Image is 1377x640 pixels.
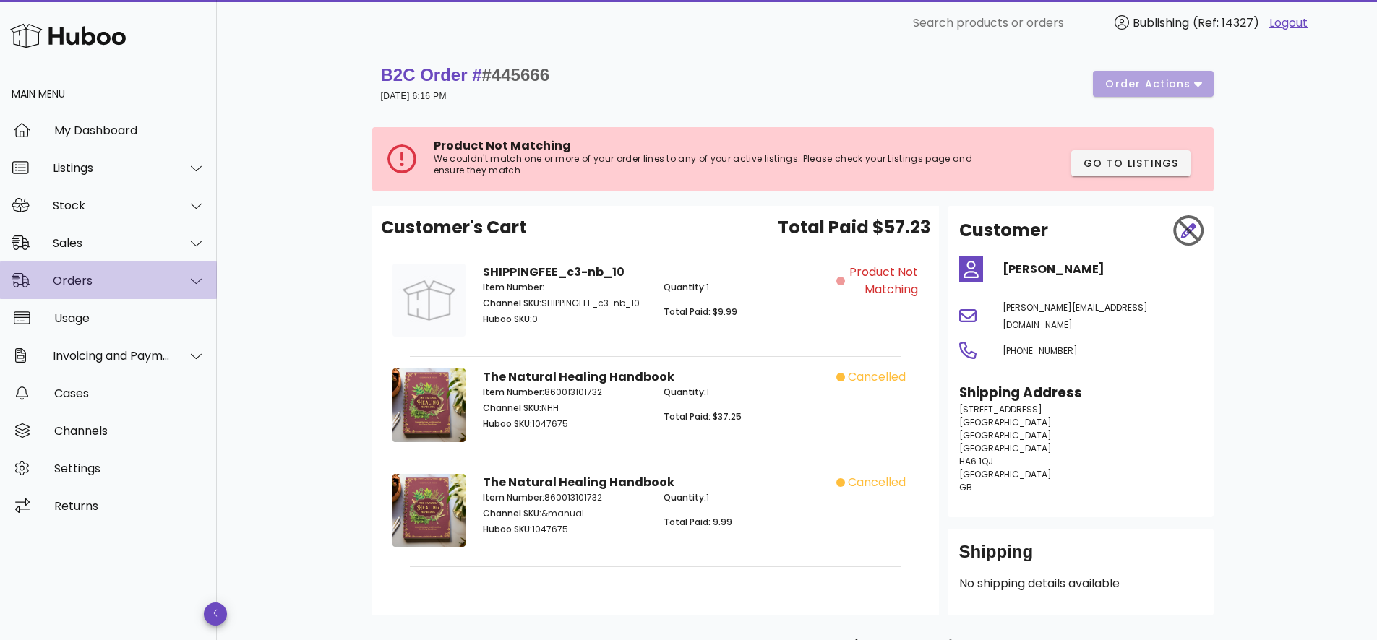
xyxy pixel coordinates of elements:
[483,281,544,293] span: Item Number:
[53,161,171,175] div: Listings
[483,313,647,326] p: 0
[959,442,1052,454] span: [GEOGRAPHIC_DATA]
[664,491,706,503] span: Quantity:
[1133,14,1189,31] span: Bublishing
[10,20,126,51] img: Huboo Logo
[1003,345,1078,357] span: [PHONE_NUMBER]
[483,386,647,399] p: 860013101732
[664,281,706,293] span: Quantity:
[483,402,541,414] span: Channel SKU:
[959,468,1052,480] span: [GEOGRAPHIC_DATA]
[959,383,1202,403] h3: Shipping Address
[482,65,549,85] span: #445666
[483,313,532,325] span: Huboo SKU:
[1003,301,1148,331] span: [PERSON_NAME][EMAIL_ADDRESS][DOMAIN_NAME]
[664,410,742,423] span: Total Paid: $37.25
[483,418,532,430] span: Huboo SKU:
[392,474,466,547] img: Product Image
[434,137,571,154] span: Product Not Matching
[483,523,647,536] p: 1047675
[483,491,544,503] span: Item Number:
[392,264,466,337] img: Product Image
[848,474,906,491] span: cancelled
[483,418,647,431] p: 1047675
[381,215,526,241] span: Customer's Cart
[959,403,1042,415] span: [STREET_ADDRESS]
[959,416,1052,428] span: [GEOGRAPHIC_DATA]
[483,386,544,398] span: Item Number:
[664,386,706,398] span: Quantity:
[483,402,647,415] p: NHH
[959,540,1202,575] div: Shipping
[1269,14,1308,32] a: Logout
[483,297,541,309] span: Channel SKU:
[53,349,171,363] div: Invoicing and Payments
[53,274,171,287] div: Orders
[483,474,674,490] strong: The Natural Healing Handbook
[483,264,625,280] strong: SHIPPINGFEE_c3-nb_10
[483,368,674,385] strong: The Natural Healing Handbook
[1193,14,1259,31] span: (Ref: 14327)
[959,429,1052,441] span: [GEOGRAPHIC_DATA]
[483,507,647,520] p: &manual
[54,386,205,400] div: Cases
[392,368,466,441] img: Product Image
[54,124,205,137] div: My Dashboard
[54,499,205,513] div: Returns
[664,491,828,504] p: 1
[848,264,918,298] span: Product Not Matching
[483,507,541,519] span: Channel SKU:
[381,91,447,101] small: [DATE] 6:16 PM
[1003,261,1202,278] h4: [PERSON_NAME]
[664,306,737,318] span: Total Paid: $9.99
[848,368,906,386] span: cancelled
[54,424,205,438] div: Channels
[54,311,205,325] div: Usage
[959,455,993,467] span: HA6 1QJ
[483,491,647,504] p: 860013101732
[1071,150,1191,176] button: Go to Listings
[664,386,828,399] p: 1
[959,575,1202,592] p: No shipping details available
[53,199,171,212] div: Stock
[483,523,532,535] span: Huboo SKU:
[778,215,930,241] span: Total Paid $57.23
[959,481,972,493] span: GB
[483,297,647,310] p: SHIPPINGFEE_c3-nb_10
[381,65,550,85] strong: B2C Order #
[54,462,205,475] div: Settings
[53,236,171,250] div: Sales
[434,153,1000,176] p: We couldn't match one or more of your order lines to any of your active listings. Please check yo...
[959,217,1048,243] h2: Customer
[664,281,828,294] p: 1
[1083,156,1179,171] span: Go to Listings
[664,516,732,528] span: Total Paid: 9.99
